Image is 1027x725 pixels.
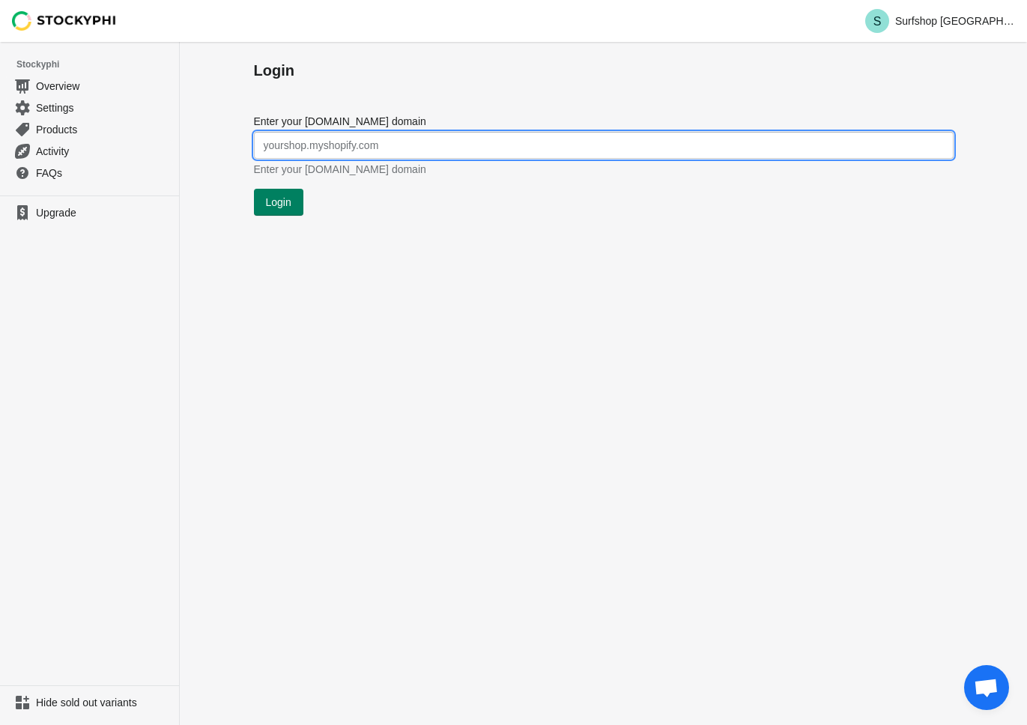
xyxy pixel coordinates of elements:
[6,162,173,183] a: FAQs
[6,97,173,118] a: Settings
[36,100,170,115] span: Settings
[254,189,303,216] button: Login
[865,9,889,33] span: Avatar with initials S
[254,60,954,81] h1: Login
[6,692,173,713] a: Hide sold out variants
[12,11,117,31] img: Stockyphi
[36,79,170,94] span: Overview
[859,6,1021,36] button: Avatar with initials SSurfshop [GEOGRAPHIC_DATA]
[254,163,426,175] span: Enter your [DOMAIN_NAME] domain
[36,166,170,181] span: FAQs
[6,202,173,223] a: Upgrade
[6,140,173,162] a: Activity
[254,132,954,159] input: yourshop.myshopify.com
[254,114,426,129] label: Enter your [DOMAIN_NAME] domain
[895,15,1015,27] p: Surfshop [GEOGRAPHIC_DATA]
[6,118,173,140] a: Products
[36,144,170,159] span: Activity
[36,122,170,137] span: Products
[36,205,170,220] span: Upgrade
[36,695,170,710] span: Hide sold out variants
[6,75,173,97] a: Overview
[873,15,882,28] text: S
[266,196,291,208] span: Login
[964,665,1009,710] div: Open chat
[16,57,179,72] span: Stockyphi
